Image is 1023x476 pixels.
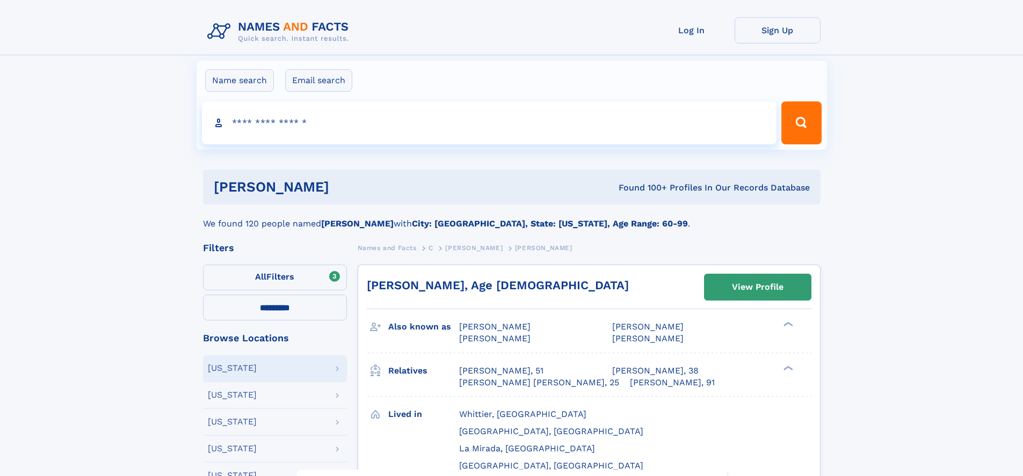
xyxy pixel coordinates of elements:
div: Filters [203,243,347,253]
a: Sign Up [735,17,821,43]
span: [PERSON_NAME] [612,321,684,332]
b: [PERSON_NAME] [321,218,394,229]
h3: Also known as [388,318,459,336]
a: [PERSON_NAME] [445,241,503,254]
b: City: [GEOGRAPHIC_DATA], State: [US_STATE], Age Range: 60-99 [412,218,688,229]
a: C [429,241,433,254]
div: We found 120 people named with . [203,204,821,230]
div: ❯ [781,321,794,328]
a: [PERSON_NAME], 38 [612,365,699,377]
span: La Mirada, [GEOGRAPHIC_DATA] [459,443,595,453]
span: Whittier, [GEOGRAPHIC_DATA] [459,409,586,419]
a: [PERSON_NAME] [PERSON_NAME], 25 [459,377,619,389]
span: [GEOGRAPHIC_DATA], [GEOGRAPHIC_DATA] [459,460,643,471]
span: [PERSON_NAME] [445,244,503,252]
label: Name search [205,69,274,92]
a: [PERSON_NAME], 51 [459,365,543,377]
h1: [PERSON_NAME] [214,180,474,194]
span: [PERSON_NAME] [459,321,531,332]
span: [PERSON_NAME] [612,333,684,343]
img: Logo Names and Facts [203,17,358,46]
a: Log In [649,17,735,43]
span: [PERSON_NAME] [515,244,572,252]
label: Filters [203,265,347,290]
a: [PERSON_NAME], Age [DEMOGRAPHIC_DATA] [367,279,629,292]
input: search input [202,101,777,144]
div: [US_STATE] [208,364,257,372]
div: [US_STATE] [208,444,257,453]
div: Found 100+ Profiles In Our Records Database [474,182,810,194]
h3: Lived in [388,405,459,423]
span: [PERSON_NAME] [459,333,531,343]
a: [PERSON_NAME], 91 [630,377,715,389]
div: ❯ [781,364,794,371]
div: Browse Locations [203,333,347,343]
span: [GEOGRAPHIC_DATA], [GEOGRAPHIC_DATA] [459,426,643,436]
span: C [429,244,433,252]
button: Search Button [781,101,821,144]
span: All [255,272,266,282]
a: View Profile [705,274,811,300]
div: [US_STATE] [208,391,257,399]
div: View Profile [732,275,783,299]
div: [US_STATE] [208,418,257,426]
label: Email search [285,69,352,92]
a: Names and Facts [358,241,417,254]
h3: Relatives [388,362,459,380]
